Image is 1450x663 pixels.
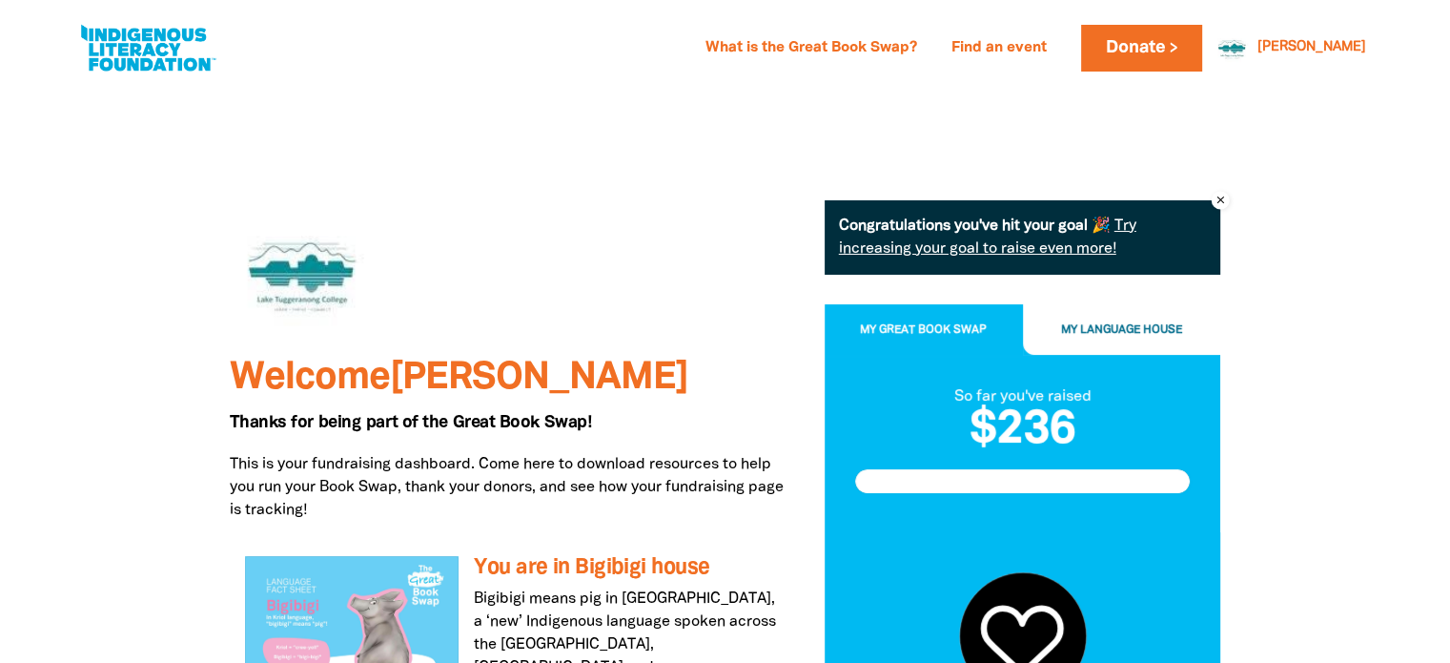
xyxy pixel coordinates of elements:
span: My Great Book Swap [860,324,987,335]
button: My Language House [1023,304,1221,356]
a: What is the Great Book Swap? [694,33,929,64]
p: This is your fundraising dashboard. Come here to download resources to help you run your Book Swa... [230,453,796,522]
strong: Congratulations you've hit your goal 🎉 [839,219,1111,233]
span: Welcome [PERSON_NAME] [230,361,688,396]
h2: $236 [855,408,1191,454]
a: Donate [1081,25,1201,72]
h3: You are in Bigibigi house [474,556,780,580]
button: close [1212,191,1230,209]
a: Find an event [940,33,1058,64]
a: [PERSON_NAME] [1257,41,1366,54]
div: So far you've raised [855,385,1191,408]
span: My Language House [1061,324,1182,335]
span: Thanks for being part of the Great Book Swap! [230,415,592,430]
a: Try increasing your goal to raise even more! [839,219,1136,256]
i: close [1215,191,1227,209]
button: My Great Book Swap [825,304,1023,356]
